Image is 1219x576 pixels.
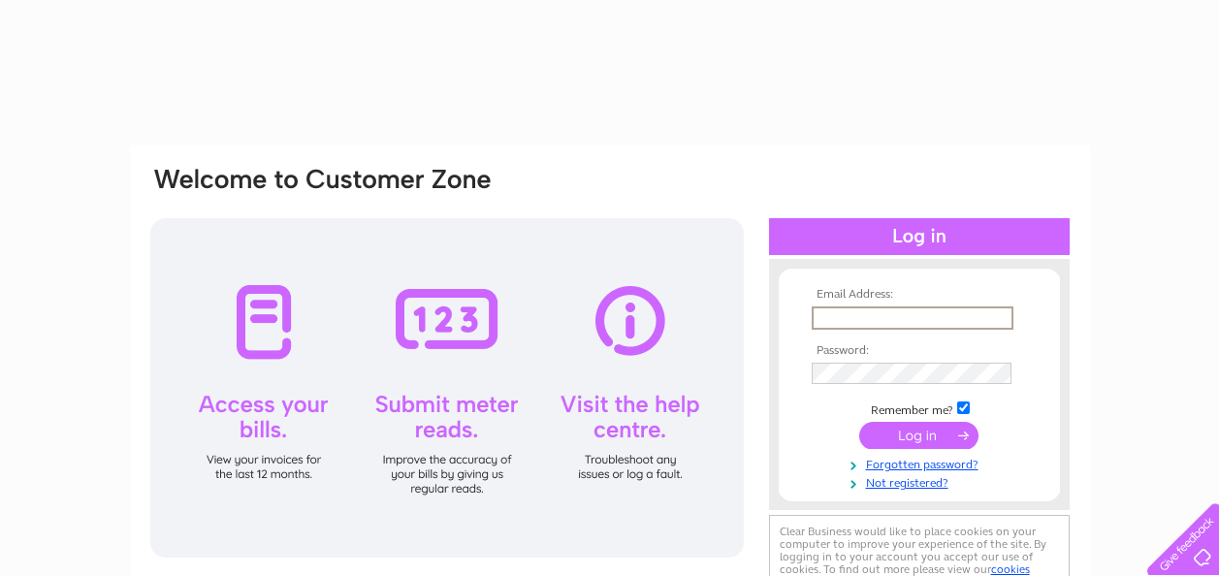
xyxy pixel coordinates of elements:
th: Password: [807,344,1032,358]
a: Forgotten password? [812,454,1032,472]
td: Remember me? [807,399,1032,418]
a: Not registered? [812,472,1032,491]
input: Submit [859,422,978,449]
th: Email Address: [807,288,1032,302]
